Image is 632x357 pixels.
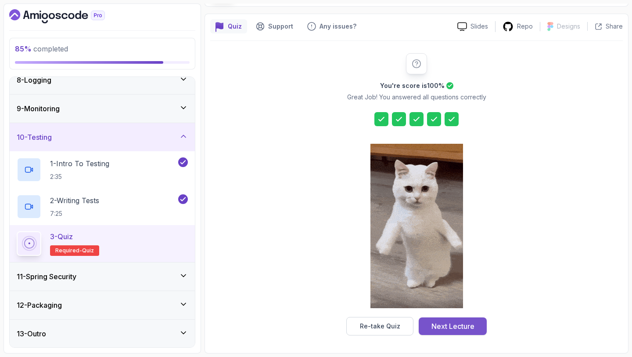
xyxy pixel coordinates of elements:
[431,321,474,331] div: Next Lecture
[302,19,362,33] button: Feedback button
[517,22,533,31] p: Repo
[17,194,188,219] button: 2-Writing Tests7:25
[82,247,94,254] span: quiz
[9,9,125,23] a: Dashboard
[17,300,62,310] h3: 12 - Packaging
[228,22,242,31] p: Quiz
[50,172,109,181] p: 2:35
[419,317,487,335] button: Next Lecture
[50,209,99,218] p: 7:25
[320,22,356,31] p: Any issues?
[360,322,400,331] div: Re-take Quiz
[268,22,293,31] p: Support
[251,19,298,33] button: Support button
[50,158,109,169] p: 1 - Intro To Testing
[346,317,413,335] button: Re-take Quiz
[17,103,60,114] h3: 9 - Monitoring
[15,44,68,53] span: completed
[15,44,32,53] span: 85 %
[10,95,195,123] button: 9-Monitoring
[587,22,623,31] button: Share
[17,132,52,142] h3: 10 - Testing
[496,21,540,32] a: Repo
[370,144,463,308] img: cool-cat
[17,328,46,339] h3: 13 - Outro
[10,66,195,94] button: 8-Logging
[10,320,195,348] button: 13-Outro
[17,271,76,282] h3: 11 - Spring Security
[17,75,51,85] h3: 8 - Logging
[380,81,445,90] h2: You're score is 100 %
[10,123,195,151] button: 10-Testing
[606,22,623,31] p: Share
[17,231,188,256] button: 3-QuizRequired-quiz
[210,19,247,33] button: quiz button
[10,262,195,291] button: 11-Spring Security
[470,22,488,31] p: Slides
[557,22,580,31] p: Designs
[50,231,73,242] p: 3 - Quiz
[10,291,195,319] button: 12-Packaging
[50,195,99,206] p: 2 - Writing Tests
[17,157,188,182] button: 1-Intro To Testing2:35
[55,247,82,254] span: Required-
[347,93,486,102] p: Great Job! You answered all questions correctly
[450,22,495,31] a: Slides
